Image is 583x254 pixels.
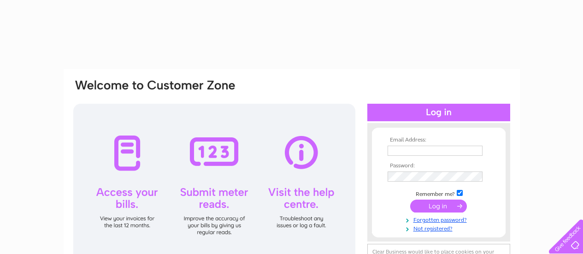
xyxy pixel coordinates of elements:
th: Email Address: [385,137,492,143]
th: Password: [385,163,492,169]
a: Not registered? [388,224,492,232]
input: Submit [410,200,467,213]
td: Remember me? [385,189,492,198]
a: Forgotten password? [388,215,492,224]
